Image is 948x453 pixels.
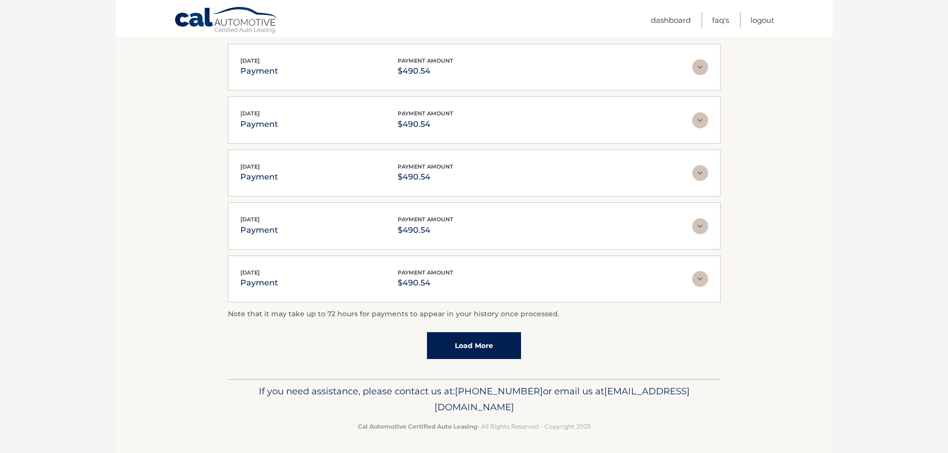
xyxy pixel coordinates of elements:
strong: Cal Automotive Certified Auto Leasing [358,423,477,430]
span: [EMAIL_ADDRESS][DOMAIN_NAME] [434,385,690,413]
span: payment amount [398,163,453,170]
a: Cal Automotive [174,6,279,35]
p: payment [240,276,278,290]
img: accordion-rest.svg [692,112,708,128]
p: If you need assistance, please contact us at: or email us at [234,383,714,415]
p: $490.54 [398,170,453,184]
p: payment [240,223,278,237]
span: payment amount [398,269,453,276]
span: payment amount [398,57,453,64]
img: accordion-rest.svg [692,165,708,181]
p: $490.54 [398,223,453,237]
a: Logout [750,12,774,28]
a: Dashboard [651,12,691,28]
span: [DATE] [240,163,260,170]
p: - All Rights Reserved - Copyright 2025 [234,421,714,432]
p: $490.54 [398,117,453,131]
a: FAQ's [712,12,729,28]
span: [DATE] [240,216,260,223]
p: Note that it may take up to 72 hours for payments to appear in your history once processed. [228,308,721,320]
img: accordion-rest.svg [692,218,708,234]
span: [DATE] [240,110,260,117]
img: accordion-rest.svg [692,271,708,287]
img: accordion-rest.svg [692,59,708,75]
p: payment [240,170,278,184]
p: $490.54 [398,64,453,78]
p: payment [240,64,278,78]
span: [DATE] [240,269,260,276]
span: [DATE] [240,57,260,64]
span: payment amount [398,110,453,117]
span: payment amount [398,216,453,223]
span: [PHONE_NUMBER] [455,385,543,397]
p: $490.54 [398,276,453,290]
a: Load More [427,332,521,359]
p: payment [240,117,278,131]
